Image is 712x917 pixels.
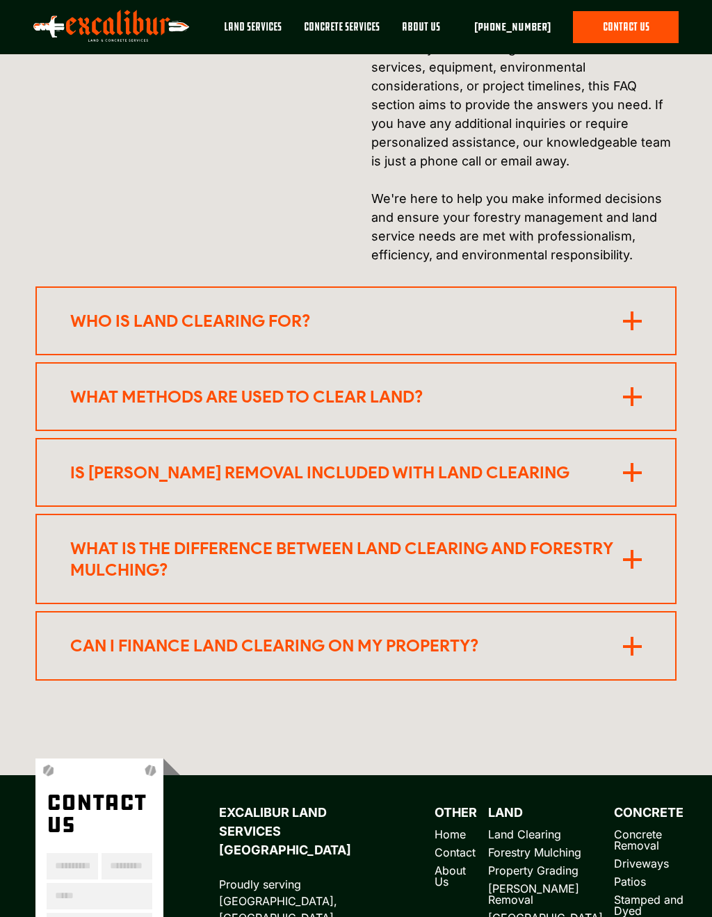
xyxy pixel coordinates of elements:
[573,11,679,43] a: contact us
[402,19,440,35] div: About Us
[70,635,623,656] div: Can I finance land clearing on my property?
[488,845,581,859] a: Forestry Mulching
[435,829,477,840] a: Home
[488,882,579,907] a: [PERSON_NAME] Removal
[614,827,662,852] a: Concrete Removal
[47,792,152,836] div: contact us
[488,863,578,877] a: Property Grading
[219,805,351,857] span: Excalibur Land Services [GEOGRAPHIC_DATA]
[435,803,477,822] div: other
[614,875,646,888] a: Patios
[614,803,683,822] div: Concrete
[391,11,451,54] a: About Us
[70,386,623,407] div: What methods are used to clear land?
[474,19,551,35] a: [PHONE_NUMBER]
[488,827,561,841] a: Land Clearing
[70,462,623,483] div: Is [PERSON_NAME] removal included with land clearing
[435,847,477,858] a: Contact
[488,803,603,822] div: Land
[70,310,623,332] div: Who is land clearing for?
[70,537,623,581] div: What is the difference between land clearing and forestry mulching?
[435,865,477,887] a: About Us
[614,857,669,870] a: Driveways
